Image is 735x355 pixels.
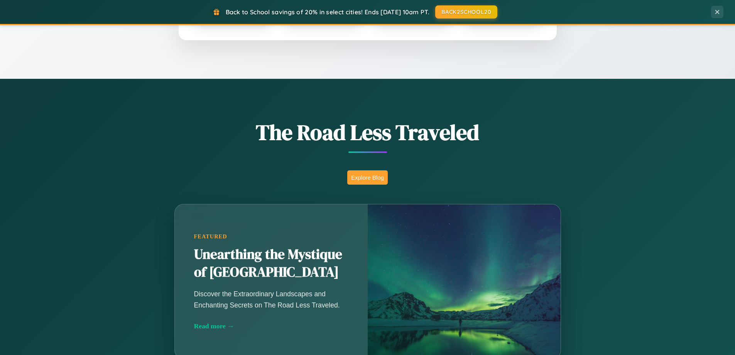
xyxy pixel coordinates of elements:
h2: Unearthing the Mystique of [GEOGRAPHIC_DATA] [194,246,348,281]
span: Back to School savings of 20% in select cities! Ends [DATE] 10am PT. [226,8,429,16]
button: Explore Blog [347,170,388,185]
div: Featured [194,233,348,240]
div: Read more → [194,322,348,330]
p: Discover the Extraordinary Landscapes and Enchanting Secrets on The Road Less Traveled. [194,289,348,310]
button: BACK2SCHOOL20 [435,5,497,19]
h1: The Road Less Traveled [136,117,599,147]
